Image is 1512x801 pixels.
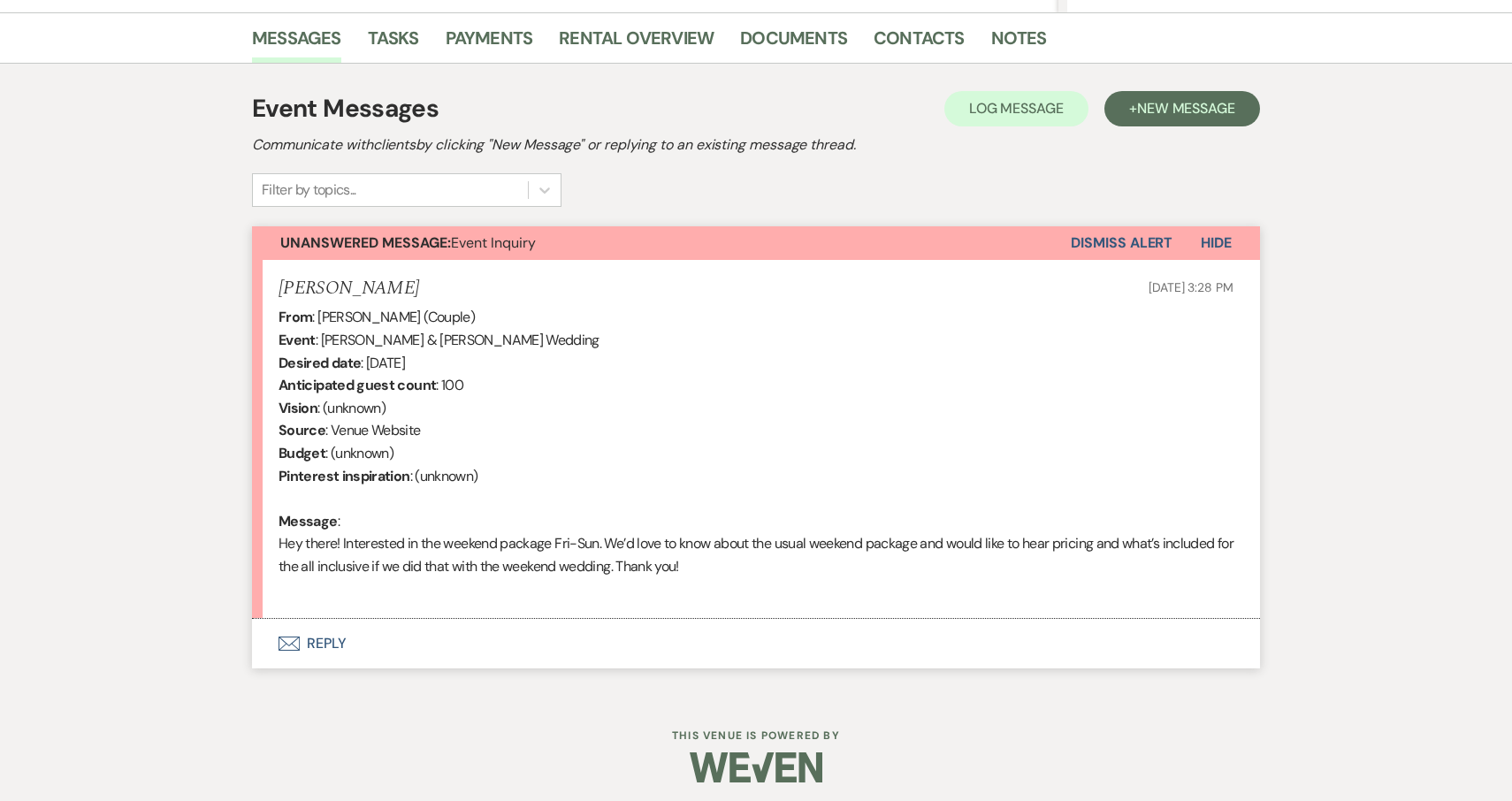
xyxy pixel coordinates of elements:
h5: [PERSON_NAME] [279,278,419,300]
span: New Message [1137,99,1235,118]
b: Vision [279,399,317,417]
strong: Unanswered Message: [280,233,451,252]
b: From [279,308,312,326]
a: Payments [446,24,533,63]
b: Desired date [279,354,361,372]
span: Hide [1201,233,1232,252]
a: Contacts [874,24,965,63]
div: : [PERSON_NAME] (Couple) : [PERSON_NAME] & [PERSON_NAME] Wedding : [DATE] : 100 : (unknown) : Ven... [279,306,1233,600]
b: Pinterest inspiration [279,467,410,485]
a: Documents [740,24,847,63]
b: Event [279,331,316,349]
span: Log Message [969,99,1064,118]
b: Message [279,512,338,530]
button: Dismiss Alert [1071,226,1172,260]
span: Event Inquiry [280,233,536,252]
span: [DATE] 3:28 PM [1149,279,1233,295]
button: Hide [1172,226,1260,260]
img: Weven Logo [690,736,822,798]
a: Tasks [368,24,419,63]
h2: Communicate with clients by clicking "New Message" or replying to an existing message thread. [252,134,1260,156]
a: Notes [991,24,1047,63]
button: Unanswered Message:Event Inquiry [252,226,1071,260]
button: Reply [252,619,1260,668]
button: +New Message [1104,91,1260,126]
a: Rental Overview [559,24,714,63]
a: Messages [252,24,341,63]
b: Anticipated guest count [279,376,436,394]
h1: Event Messages [252,90,439,127]
div: Filter by topics... [262,179,356,201]
b: Budget [279,444,325,462]
b: Source [279,421,325,439]
button: Log Message [944,91,1088,126]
